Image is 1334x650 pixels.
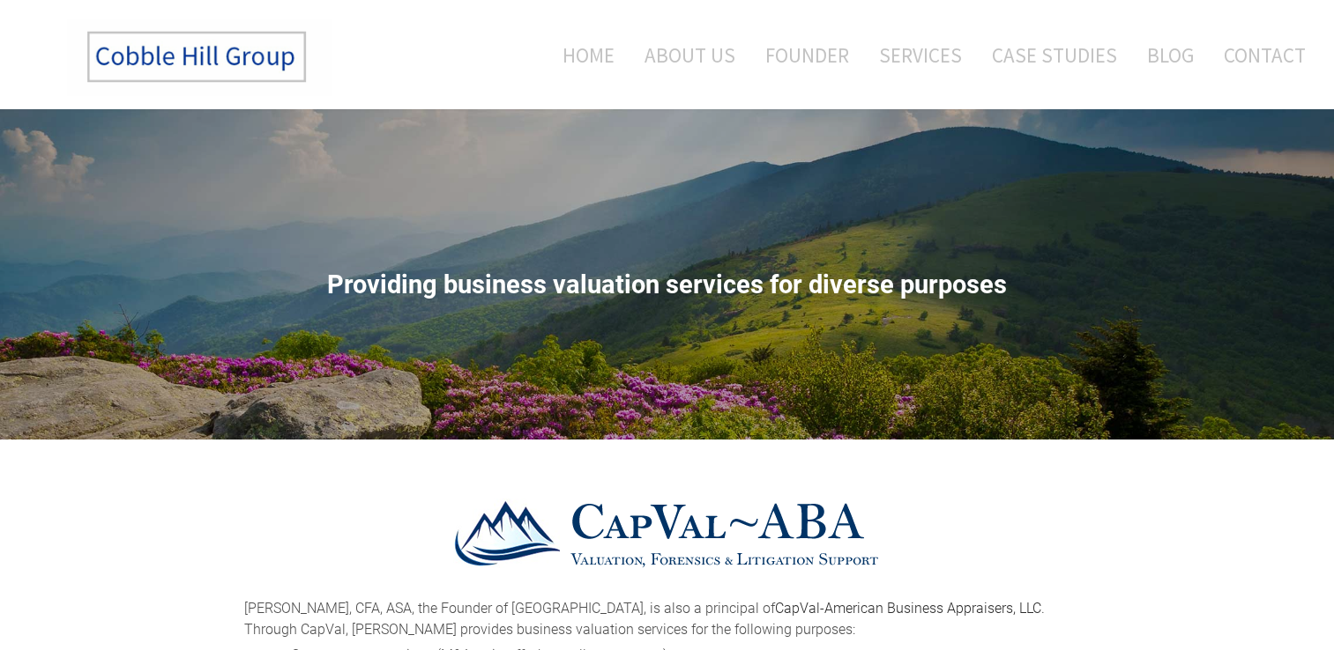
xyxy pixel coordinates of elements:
[447,489,888,578] img: Picture
[631,18,749,92] a: About Us
[752,18,862,92] a: Founder
[979,18,1130,92] a: Case Studies
[67,18,332,96] img: The Cobble Hill Group LLC
[1211,18,1306,92] a: Contact
[536,18,628,92] a: Home
[327,270,1007,299] span: Providing business valuation services for diverse purposes
[1134,18,1207,92] a: Blog
[866,18,975,92] a: Services
[775,600,1041,617] a: CapVal-American Business Appraisers, LLC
